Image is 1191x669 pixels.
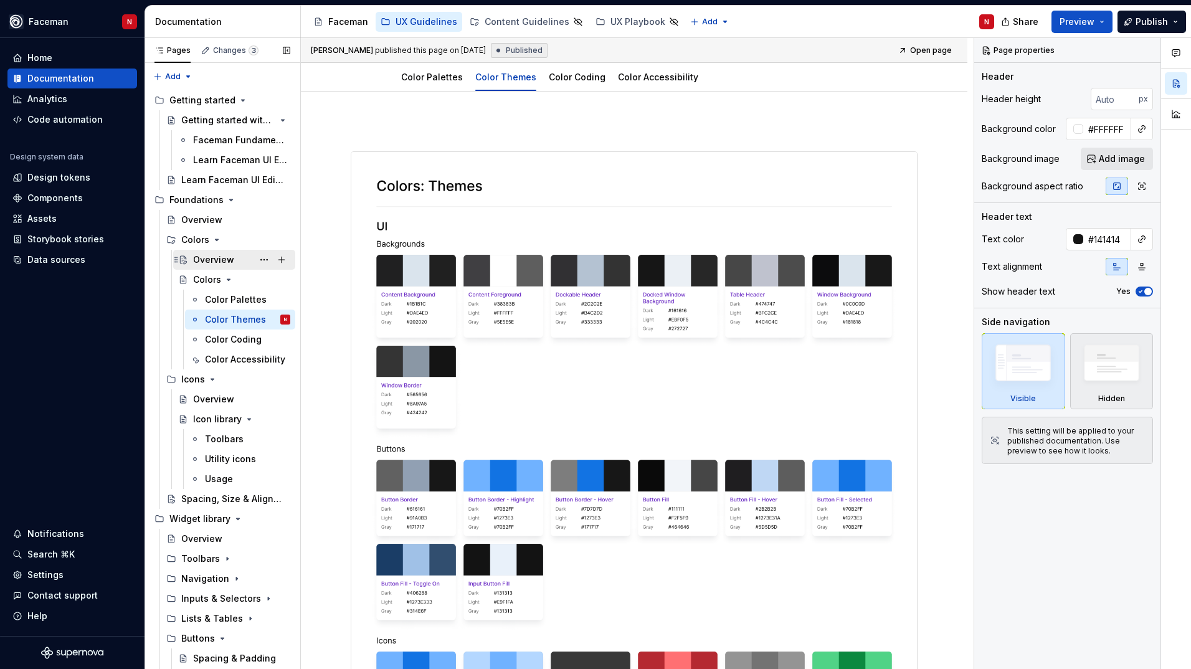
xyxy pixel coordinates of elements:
[161,110,295,130] a: Getting started with Faceman
[1013,16,1038,28] span: Share
[173,270,295,290] a: Colors
[7,586,137,605] button: Contact support
[185,349,295,369] a: Color Accessibility
[984,17,989,27] div: N
[181,114,275,126] div: Getting started with Faceman
[154,45,191,55] div: Pages
[10,152,83,162] div: Design system data
[185,469,295,489] a: Usage
[173,130,295,150] a: Faceman Fundamentals
[982,333,1065,409] div: Visible
[27,93,67,105] div: Analytics
[205,293,267,306] div: Color Palettes
[161,609,295,629] div: Lists & Tables
[161,369,295,389] div: Icons
[27,548,75,561] div: Search ⌘K
[396,64,468,90] div: Color Palettes
[544,64,610,90] div: Color Coding
[181,373,205,386] div: Icons
[181,592,261,605] div: Inputs & Selectors
[27,171,90,184] div: Design tokens
[193,154,288,166] div: Learn Faceman UI Editor
[284,313,287,326] div: N
[1117,11,1186,33] button: Publish
[982,211,1032,223] div: Header text
[465,12,588,32] a: Content Guidelines
[7,168,137,187] a: Design tokens
[396,16,457,28] div: UX Guidelines
[982,285,1055,298] div: Show header text
[27,254,85,266] div: Data sources
[1010,394,1036,404] div: Visible
[618,72,698,82] a: Color Accessibility
[161,210,295,230] a: Overview
[185,290,295,310] a: Color Palettes
[1051,11,1113,33] button: Preview
[7,48,137,68] a: Home
[1007,426,1145,456] div: This setting will be applied to your published documentation. Use preview to see how it looks.
[149,90,295,110] div: Getting started
[149,509,295,529] div: Widget library
[485,16,569,28] div: Content Guidelines
[7,188,137,208] a: Components
[7,606,137,626] button: Help
[613,64,703,90] div: Color Accessibility
[1070,333,1154,409] div: Hidden
[173,250,295,270] a: Overview
[205,353,285,366] div: Color Accessibility
[249,45,259,55] span: 3
[161,549,295,569] div: Toolbars
[149,68,196,85] button: Add
[311,45,373,55] span: [PERSON_NAME]
[591,12,684,32] a: UX Playbook
[27,610,47,622] div: Help
[205,333,262,346] div: Color Coding
[161,629,295,648] div: Buttons
[181,533,222,545] div: Overview
[193,273,221,286] div: Colors
[7,89,137,109] a: Analytics
[161,569,295,589] div: Navigation
[982,316,1050,328] div: Side navigation
[27,52,52,64] div: Home
[127,17,132,27] div: N
[181,612,243,625] div: Lists & Tables
[27,233,104,245] div: Storybook stories
[161,589,295,609] div: Inputs & Selectors
[41,647,103,659] svg: Supernova Logo
[27,72,94,85] div: Documentation
[328,16,368,28] div: Faceman
[193,652,276,665] div: Spacing & Padding
[9,14,24,29] img: 87d06435-c97f-426c-aa5d-5eb8acd3d8b3.png
[7,110,137,130] a: Code automation
[193,413,242,425] div: Icon library
[27,569,64,581] div: Settings
[185,310,295,330] a: Color ThemesN
[506,45,543,55] span: Published
[7,250,137,270] a: Data sources
[7,524,137,544] button: Notifications
[27,192,83,204] div: Components
[205,453,256,465] div: Utility icons
[193,134,288,146] div: Faceman Fundamentals
[181,234,209,246] div: Colors
[161,529,295,549] a: Overview
[7,565,137,585] a: Settings
[982,260,1042,273] div: Text alignment
[169,194,224,206] div: Foundations
[169,94,235,107] div: Getting started
[7,69,137,88] a: Documentation
[1099,153,1145,165] span: Add image
[982,70,1013,83] div: Header
[169,513,230,525] div: Widget library
[155,16,295,28] div: Documentation
[1083,228,1131,250] input: Auto
[308,9,684,34] div: Page tree
[1098,394,1125,404] div: Hidden
[181,632,215,645] div: Buttons
[173,648,295,668] a: Spacing & Padding
[1081,148,1153,170] button: Add image
[205,473,233,485] div: Usage
[205,313,266,326] div: Color Themes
